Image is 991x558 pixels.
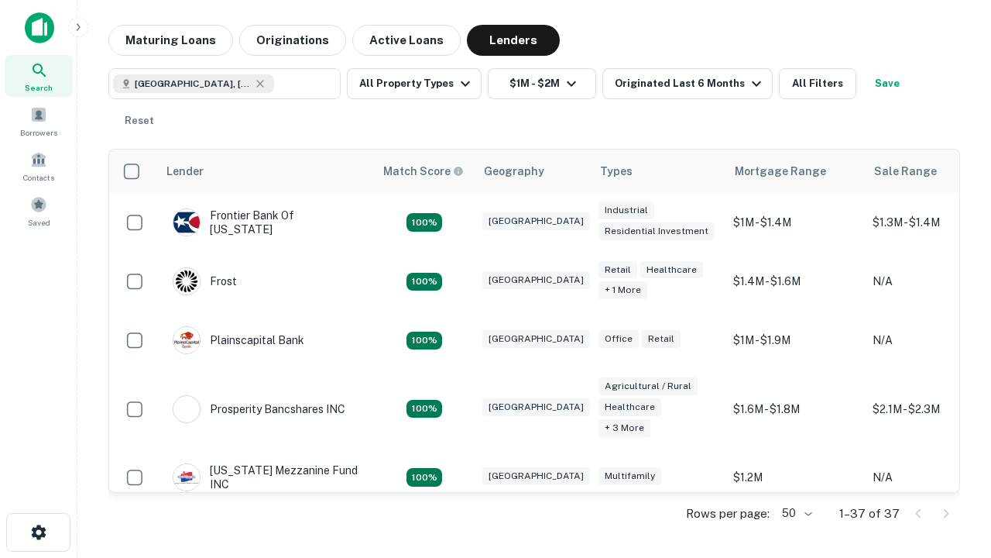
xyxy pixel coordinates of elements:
div: Industrial [598,201,654,219]
th: Mortgage Range [725,150,865,193]
iframe: Chat Widget [914,434,991,508]
button: Reset [115,105,164,136]
h6: Match Score [383,163,461,180]
div: [US_STATE] Mezzanine Fund INC [173,463,358,491]
img: picture [173,464,200,491]
div: Agricultural / Rural [598,377,698,395]
button: All Property Types [347,68,482,99]
div: Frost [173,267,237,295]
img: picture [173,209,200,236]
div: Sale Range [874,162,937,181]
div: Multifamily [598,467,661,485]
div: Geography [484,162,544,181]
div: Frontier Bank Of [US_STATE] [173,208,358,236]
div: Mortgage Range [735,162,826,181]
div: Residential Investment [598,222,715,240]
div: Matching Properties: 4, hasApolloMatch: undefined [406,273,442,291]
div: Types [600,162,633,181]
div: Capitalize uses an advanced AI algorithm to match your search with the best lender. The match sco... [383,163,464,180]
img: picture [173,396,200,422]
div: Matching Properties: 6, hasApolloMatch: undefined [406,400,442,418]
div: Originated Last 6 Months [615,74,766,93]
button: Save your search to get updates of matches that match your search criteria. [862,68,912,99]
div: [GEOGRAPHIC_DATA] [482,271,590,289]
div: + 1 more [598,281,647,299]
img: picture [173,327,200,353]
div: Office [598,330,639,348]
div: Prosperity Bancshares INC [173,395,345,423]
div: [GEOGRAPHIC_DATA] [482,330,590,348]
td: $1M - $1.4M [725,193,865,252]
div: Lender [166,162,204,181]
div: + 3 more [598,419,650,437]
div: Retail [642,330,681,348]
div: [GEOGRAPHIC_DATA] [482,467,590,485]
img: picture [173,268,200,294]
th: Lender [157,150,374,193]
div: [GEOGRAPHIC_DATA] [482,398,590,416]
a: Saved [5,190,73,232]
td: $1.2M [725,448,865,507]
td: $1.4M - $1.6M [725,252,865,311]
p: 1–37 of 37 [839,505,900,523]
span: Borrowers [20,126,57,139]
button: Originations [239,25,346,56]
div: Healthcare [640,261,703,279]
img: capitalize-icon.png [25,12,54,43]
span: [GEOGRAPHIC_DATA], [GEOGRAPHIC_DATA], [GEOGRAPHIC_DATA] [135,77,251,91]
div: Retail [598,261,637,279]
a: Contacts [5,145,73,187]
div: 50 [776,502,814,525]
th: Types [591,150,725,193]
span: Saved [28,216,50,229]
th: Geography [475,150,591,193]
button: Lenders [467,25,560,56]
button: Originated Last 6 Months [602,68,773,99]
div: [GEOGRAPHIC_DATA] [482,212,590,230]
div: Matching Properties: 4, hasApolloMatch: undefined [406,332,442,350]
div: Matching Properties: 4, hasApolloMatch: undefined [406,213,442,232]
div: Healthcare [598,398,661,416]
div: Plainscapital Bank [173,326,304,354]
span: Search [25,81,53,94]
p: Rows per page: [686,505,770,523]
button: Active Loans [352,25,461,56]
button: All Filters [779,68,856,99]
a: Borrowers [5,100,73,142]
span: Contacts [23,171,54,184]
button: $1M - $2M [488,68,596,99]
td: $1.6M - $1.8M [725,370,865,448]
a: Search [5,55,73,97]
div: Matching Properties: 5, hasApolloMatch: undefined [406,468,442,487]
th: Capitalize uses an advanced AI algorithm to match your search with the best lender. The match sco... [374,150,475,193]
td: $1M - $1.9M [725,311,865,370]
button: Maturing Loans [108,25,233,56]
